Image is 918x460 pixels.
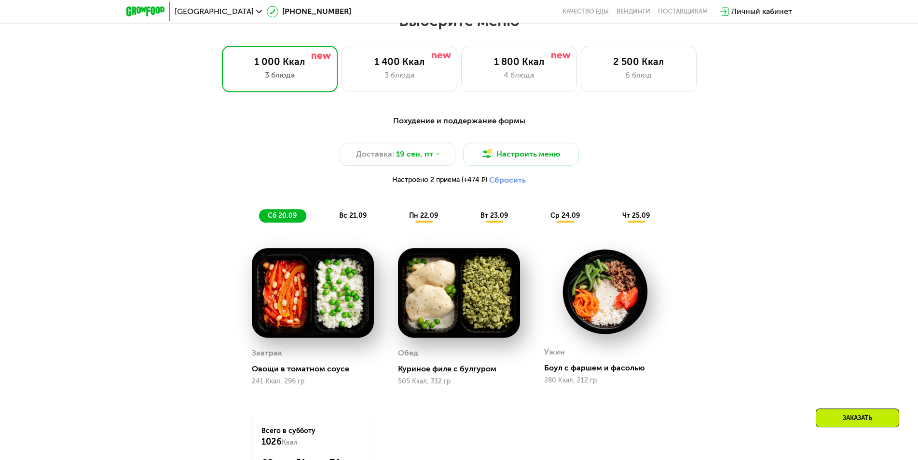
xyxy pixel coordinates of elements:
span: Доставка: [356,148,394,160]
div: 1 000 Ккал [232,56,328,67]
span: 19 сен, пт [396,148,433,160]
a: Качество еды [562,8,609,15]
span: Ккал [282,438,298,447]
span: вс 21.09 [339,211,367,220]
div: 3 блюда [232,69,328,81]
div: 1 800 Ккал [471,56,567,67]
div: Боул с фаршем и фасолью [544,363,674,373]
div: Ужин [544,345,565,359]
div: 505 Ккал, 312 гр [398,378,520,385]
div: 280 Ккал, 212 гр [544,377,666,384]
div: Заказать [816,408,899,427]
span: сб 20.09 [268,211,297,220]
a: [PHONE_NUMBER] [267,6,351,17]
div: Обед [398,346,418,360]
div: 3 блюда [352,69,447,81]
span: чт 25.09 [622,211,650,220]
div: поставщикам [658,8,708,15]
div: Личный кабинет [731,6,792,17]
div: Завтрак [252,346,282,360]
div: 1 400 Ккал [352,56,447,67]
span: ср 24.09 [550,211,580,220]
span: Настроено 2 приема (+474 ₽) [392,177,487,184]
div: 4 блюда [471,69,567,81]
span: вт 23.09 [480,211,508,220]
button: Настроить меню [463,143,579,166]
button: Сбросить [489,175,526,185]
div: 241 Ккал, 296 гр [252,378,374,385]
span: [GEOGRAPHIC_DATA] [175,8,254,15]
div: Куриное филе с булгуром [398,364,528,374]
div: 6 блюд [591,69,686,81]
a: Вендинги [617,8,650,15]
div: Всего в субботу [261,426,364,447]
div: Похудение и поддержание формы [174,115,745,127]
div: Овощи в томатном соусе [252,364,382,374]
span: 1026 [261,436,282,447]
div: 2 500 Ккал [591,56,686,67]
span: пн 22.09 [409,211,438,220]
